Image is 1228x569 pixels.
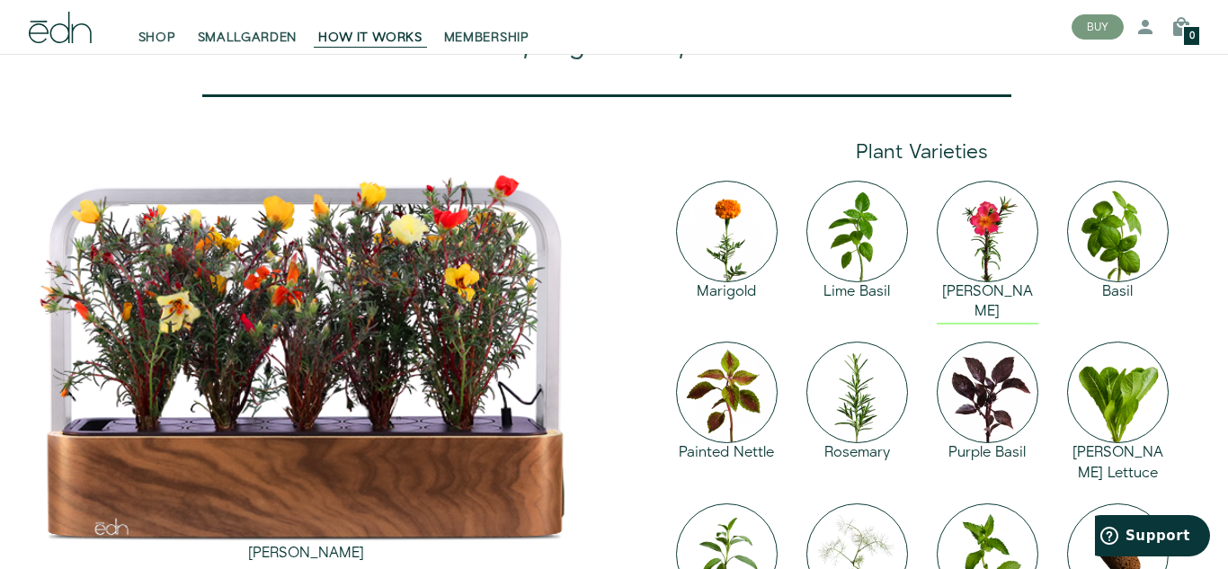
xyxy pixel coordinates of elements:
div: Basil [1067,282,1169,303]
span: SMALLGARDEN [198,29,298,47]
a: SHOP [128,7,187,47]
img: edn-_0013_lime-basil_2048x.png [806,181,908,282]
a: MEMBERSHIP [433,7,540,47]
div: Painted Nettle [676,443,778,464]
img: edn-_0005_bibb_2048x.png [1067,342,1169,443]
img: edn-_0006_painted-nettle_2048x.png [676,342,778,443]
div: Marigold [676,282,778,303]
img: edn-_0008_moss-rose_2048x.png [937,181,1038,282]
iframe: Opens a widget where you can find more information [1095,515,1210,560]
div: Lime Basil [806,282,908,303]
span: MEMBERSHIP [444,29,529,47]
a: SMALLGARDEN [187,7,308,47]
div: Plant Varieties [676,138,1169,166]
img: edn-_0011_purple-basil_2048x.png [937,342,1038,443]
span: 0 [1189,31,1195,41]
div: [PERSON_NAME] [937,282,1038,324]
img: edn-_0007_basil_2048x.png [1067,181,1169,282]
div: [PERSON_NAME] Lettuce [1067,443,1169,485]
span: HOW IT WORKS [318,29,422,47]
span: SHOP [138,29,176,47]
div: Purple Basil [937,443,1038,464]
img: edn-_0019_rosemary_2048x.png [806,342,908,443]
div: Rosemary [806,443,908,464]
img: edn-_0012_marigold_4f71d701-4fa6-4027-a6db-762028427113_2048x.png [676,181,778,282]
a: HOW IT WORKS [307,7,432,47]
button: BUY [1072,14,1124,40]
